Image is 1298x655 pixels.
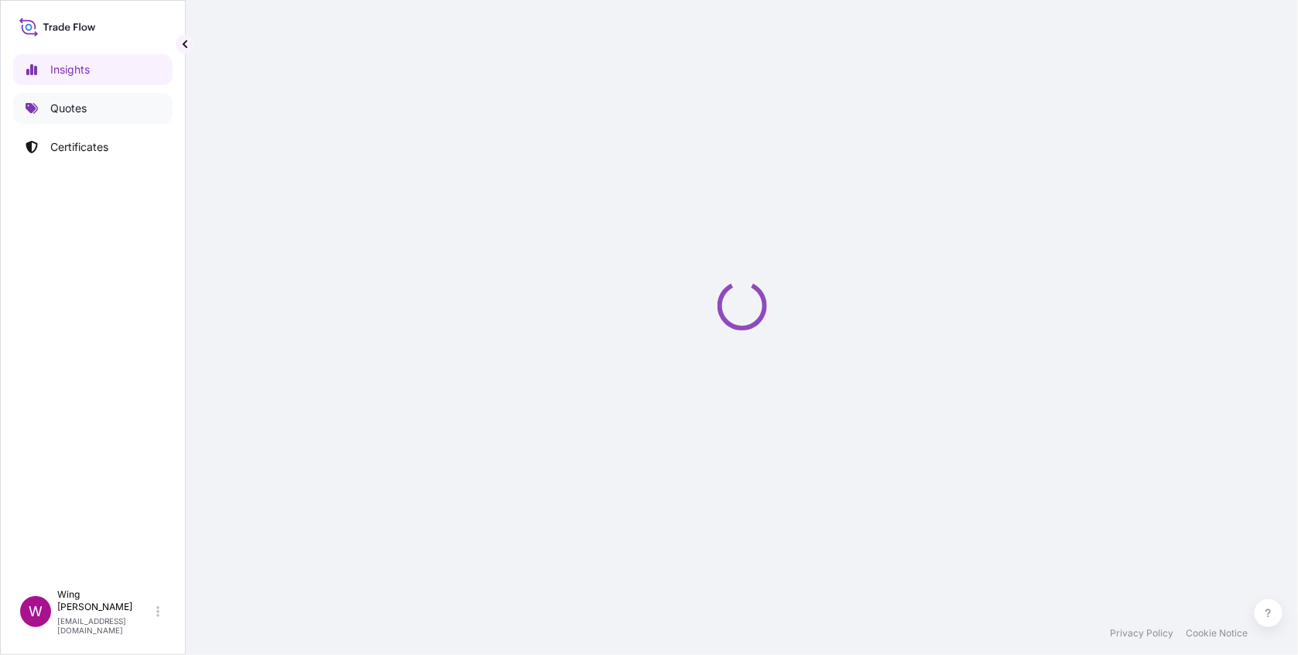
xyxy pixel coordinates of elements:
a: Insights [13,54,173,85]
a: Quotes [13,93,173,124]
a: Cookie Notice [1187,627,1248,640]
p: [EMAIL_ADDRESS][DOMAIN_NAME] [57,616,153,635]
span: W [29,604,43,619]
p: Insights [50,62,90,77]
a: Privacy Policy [1111,627,1174,640]
p: Wing [PERSON_NAME] [57,588,153,613]
a: Certificates [13,132,173,163]
p: Certificates [50,139,108,155]
p: Quotes [50,101,87,116]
